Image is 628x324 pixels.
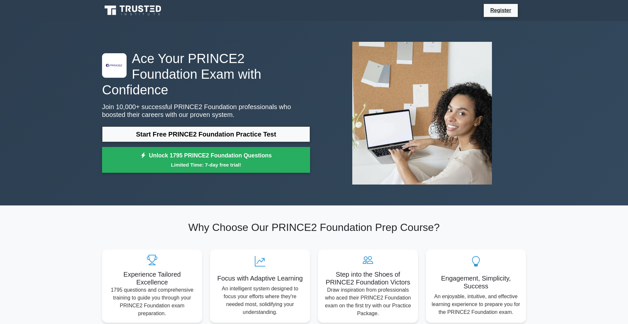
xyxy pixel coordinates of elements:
a: Start Free PRINCE2 Foundation Practice Test [102,126,310,142]
p: 1795 questions and comprehensive training to guide you through your PRINCE2 Foundation exam prepa... [107,286,197,317]
h5: Focus with Adaptive Learning [215,274,305,282]
h5: Engagement, Simplicity, Success [431,274,521,290]
p: Join 10,000+ successful PRINCE2 Foundation professionals who boosted their careers with our prove... [102,103,310,119]
h5: Step into the Shoes of PRINCE2 Foundation Victors [323,270,413,286]
p: Draw inspiration from professionals who aced their PRINCE2 Foundation exam on the first try with ... [323,286,413,317]
a: Register [486,6,515,14]
h1: Ace Your PRINCE2 Foundation Exam with Confidence [102,51,310,98]
h2: Why Choose Our PRINCE2 Foundation Prep Course? [102,221,526,234]
p: An enjoyable, intuitive, and effective learning experience to prepare you for the PRINCE2 Foundat... [431,293,521,316]
h5: Experience Tailored Excellence [107,270,197,286]
small: Limited Time: 7-day free trial! [110,161,302,169]
p: An intelligent system designed to focus your efforts where they're needed most, solidifying your ... [215,285,305,316]
a: Unlock 1795 PRINCE2 Foundation QuestionsLimited Time: 7-day free trial! [102,147,310,173]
